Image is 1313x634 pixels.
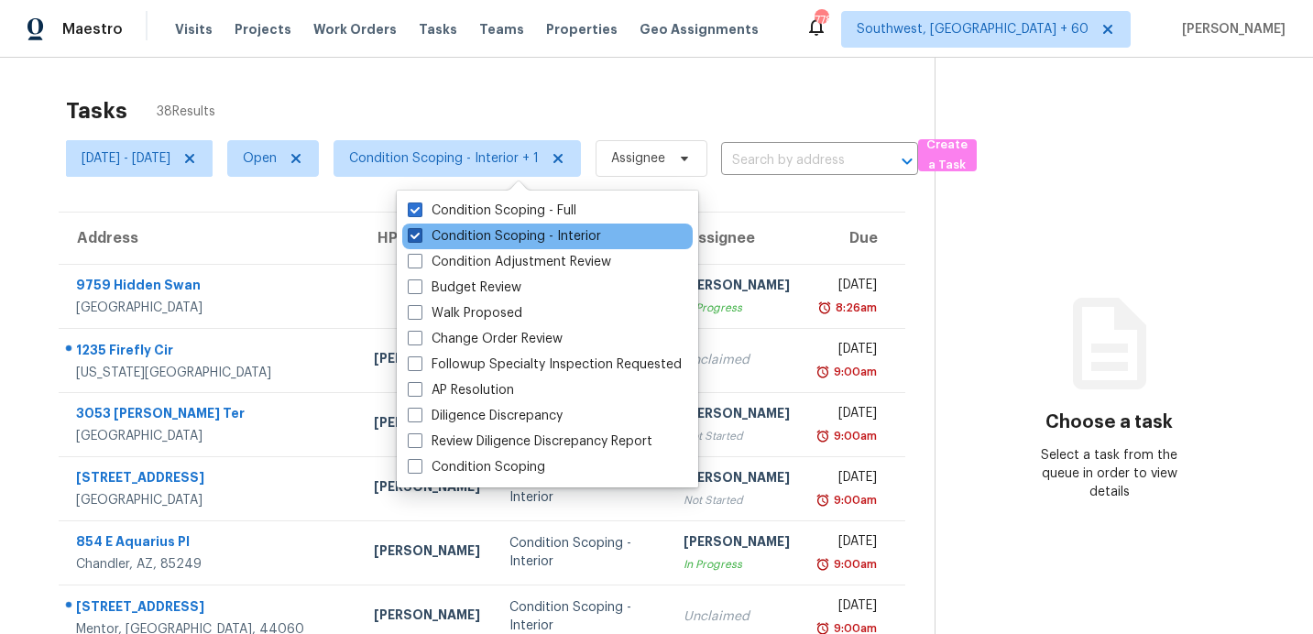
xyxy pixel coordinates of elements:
[408,253,611,271] label: Condition Adjustment Review
[76,532,345,555] div: 854 E Aquarius Pl
[235,20,291,38] span: Projects
[684,427,790,445] div: Not Started
[611,149,665,168] span: Assignee
[927,135,968,177] span: Create a Task
[76,491,345,509] div: [GEOGRAPHIC_DATA]
[76,299,345,317] div: [GEOGRAPHIC_DATA]
[76,404,345,427] div: 3053 [PERSON_NAME] Ter
[408,304,522,322] label: Walk Proposed
[82,149,170,168] span: [DATE] - [DATE]
[819,276,877,299] div: [DATE]
[59,213,359,264] th: Address
[76,364,345,382] div: [US_STATE][GEOGRAPHIC_DATA]
[1023,446,1197,501] div: Select a task from the queue in order to view details
[408,227,601,246] label: Condition Scoping - Interior
[684,276,790,299] div: [PERSON_NAME]
[819,404,877,427] div: [DATE]
[1175,20,1286,38] span: [PERSON_NAME]
[175,20,213,38] span: Visits
[76,597,345,620] div: [STREET_ADDRESS]
[408,407,563,425] label: Diligence Discrepancy
[684,607,790,626] div: Unclaimed
[374,413,480,436] div: [PERSON_NAME]
[830,555,877,574] div: 9:00am
[819,468,877,491] div: [DATE]
[830,491,877,509] div: 9:00am
[374,477,480,500] div: [PERSON_NAME]
[509,470,653,507] div: Condition Scoping - Interior
[830,427,877,445] div: 9:00am
[819,596,877,619] div: [DATE]
[76,341,345,364] div: 1235 Firefly Cir
[684,532,790,555] div: [PERSON_NAME]
[509,534,653,571] div: Condition Scoping - Interior
[640,20,759,38] span: Geo Assignments
[76,555,345,574] div: Chandler, AZ, 85249
[684,555,790,574] div: In Progress
[684,404,790,427] div: [PERSON_NAME]
[419,23,457,36] span: Tasks
[815,427,830,445] img: Overdue Alarm Icon
[684,468,790,491] div: [PERSON_NAME]
[374,541,480,564] div: [PERSON_NAME]
[857,20,1089,38] span: Southwest, [GEOGRAPHIC_DATA] + 60
[832,299,877,317] div: 8:26am
[349,149,539,168] span: Condition Scoping - Interior + 1
[684,491,790,509] div: Not Started
[830,363,877,381] div: 9:00am
[408,355,682,374] label: Followup Specialty Inspection Requested
[684,299,790,317] div: In Progress
[408,330,563,348] label: Change Order Review
[894,148,920,174] button: Open
[66,102,127,120] h2: Tasks
[62,20,123,38] span: Maestro
[1045,413,1173,432] h3: Choose a task
[546,20,618,38] span: Properties
[819,532,877,555] div: [DATE]
[815,363,830,381] img: Overdue Alarm Icon
[479,20,524,38] span: Teams
[918,139,977,171] button: Create a Task
[684,351,790,369] div: Unclaimed
[408,279,521,297] label: Budget Review
[721,147,867,175] input: Search by address
[76,468,345,491] div: [STREET_ADDRESS]
[374,606,480,629] div: [PERSON_NAME]
[408,202,576,220] label: Condition Scoping - Full
[313,20,397,38] span: Work Orders
[804,213,905,264] th: Due
[408,381,514,399] label: AP Resolution
[408,432,652,451] label: Review Diligence Discrepancy Report
[374,349,480,372] div: [PERSON_NAME]
[819,340,877,363] div: [DATE]
[817,299,832,317] img: Overdue Alarm Icon
[76,427,345,445] div: [GEOGRAPHIC_DATA]
[815,491,830,509] img: Overdue Alarm Icon
[359,213,495,264] th: HPM
[157,103,215,121] span: 38 Results
[408,458,545,476] label: Condition Scoping
[243,149,277,168] span: Open
[815,555,830,574] img: Overdue Alarm Icon
[815,11,827,29] div: 778
[76,276,345,299] div: 9759 Hidden Swan
[669,213,804,264] th: Assignee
